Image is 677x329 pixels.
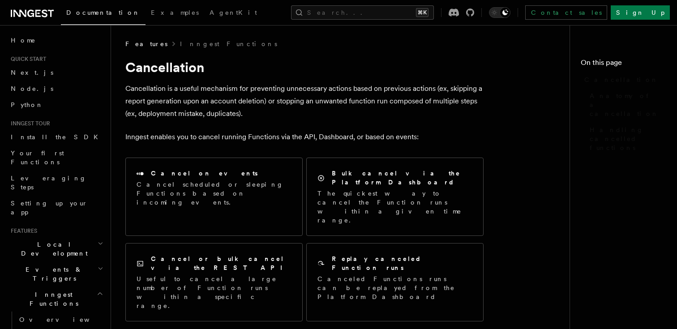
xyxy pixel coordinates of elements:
a: Home [7,32,105,48]
a: Leveraging Steps [7,170,105,195]
span: Node.js [11,85,53,92]
span: Handling cancelled functions [590,125,666,152]
span: Python [11,101,43,108]
p: Canceled Functions runs can be replayed from the Platform Dashboard [317,274,472,301]
button: Toggle dark mode [489,7,510,18]
h2: Cancel or bulk cancel via the REST API [151,254,291,272]
span: Documentation [66,9,140,16]
a: Cancel or bulk cancel via the REST APIUseful to cancel a large number of Function runs within a s... [125,243,303,321]
p: Cancel scheduled or sleeping Functions based on incoming events. [137,180,291,207]
button: Events & Triggers [7,261,105,286]
span: Examples [151,9,199,16]
a: Inngest Functions [180,39,277,48]
a: Cancel on eventsCancel scheduled or sleeping Functions based on incoming events. [125,158,303,236]
a: Documentation [61,3,146,25]
a: Node.js [7,81,105,97]
a: Overview [16,312,105,328]
button: Inngest Functions [7,286,105,312]
span: Local Development [7,240,98,258]
a: Anatomy of a cancellation [586,88,666,122]
span: AgentKit [210,9,257,16]
a: Bulk cancel via the Platform DashboardThe quickest way to cancel the Function runs within a given... [306,158,484,236]
a: Next.js [7,64,105,81]
a: Setting up your app [7,195,105,220]
h2: Cancel on events [151,169,258,178]
span: Leveraging Steps [11,175,86,191]
h2: Replay canceled Function runs [332,254,472,272]
a: Cancellation [581,72,666,88]
span: Your first Functions [11,150,64,166]
a: Your first Functions [7,145,105,170]
button: Local Development [7,236,105,261]
a: AgentKit [204,3,262,24]
span: Next.js [11,69,53,76]
button: Search...⌘K [291,5,434,20]
span: Inngest Functions [7,290,97,308]
span: Install the SDK [11,133,103,141]
span: Home [11,36,36,45]
a: Examples [146,3,204,24]
h1: Cancellation [125,59,484,75]
a: Replay canceled Function runsCanceled Functions runs can be replayed from the Platform Dashboard [306,243,484,321]
a: Sign Up [611,5,670,20]
p: Useful to cancel a large number of Function runs within a specific range. [137,274,291,310]
p: Inngest enables you to cancel running Functions via the API, Dashboard, or based on events: [125,131,484,143]
span: Cancellation [584,75,658,84]
span: Quick start [7,56,46,63]
span: Overview [19,316,111,323]
h4: On this page [581,57,666,72]
kbd: ⌘K [416,8,428,17]
h2: Bulk cancel via the Platform Dashboard [332,169,472,187]
p: Cancellation is a useful mechanism for preventing unnecessary actions based on previous actions (... [125,82,484,120]
p: The quickest way to cancel the Function runs within a given time range. [317,189,472,225]
span: Features [125,39,167,48]
span: Events & Triggers [7,265,98,283]
a: Install the SDK [7,129,105,145]
a: Python [7,97,105,113]
span: Inngest tour [7,120,50,127]
a: Contact sales [525,5,607,20]
a: Handling cancelled functions [586,122,666,156]
span: Anatomy of a cancellation [590,91,666,118]
span: Setting up your app [11,200,88,216]
span: Features [7,227,37,235]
